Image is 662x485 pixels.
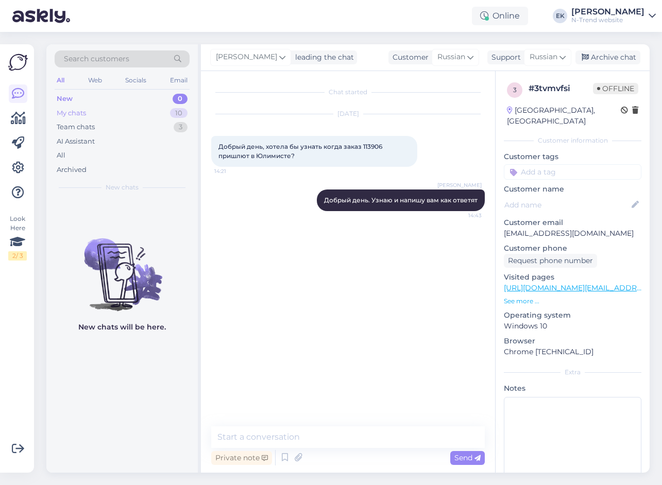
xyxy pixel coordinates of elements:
[507,105,621,127] div: [GEOGRAPHIC_DATA], [GEOGRAPHIC_DATA]
[8,251,27,261] div: 2 / 3
[504,254,597,268] div: Request phone number
[214,167,253,175] span: 14:21
[530,51,557,63] span: Russian
[454,453,481,462] span: Send
[211,109,485,118] div: [DATE]
[78,322,166,333] p: New chats will be here.
[106,183,139,192] span: New chats
[504,383,641,394] p: Notes
[487,52,521,63] div: Support
[123,74,148,87] div: Socials
[8,214,27,261] div: Look Here
[504,272,641,283] p: Visited pages
[46,220,198,313] img: No chats
[593,83,638,94] span: Offline
[504,347,641,357] p: Chrome [TECHNICAL_ID]
[324,196,478,204] span: Добрый день. Узнаю и напишу вам как ответят
[168,74,190,87] div: Email
[170,108,188,118] div: 10
[504,243,641,254] p: Customer phone
[504,228,641,239] p: [EMAIL_ADDRESS][DOMAIN_NAME]
[388,52,429,63] div: Customer
[504,151,641,162] p: Customer tags
[472,7,528,25] div: Online
[504,368,641,377] div: Extra
[174,122,188,132] div: 3
[57,94,73,104] div: New
[216,51,277,63] span: [PERSON_NAME]
[57,165,87,175] div: Archived
[437,181,482,189] span: [PERSON_NAME]
[86,74,104,87] div: Web
[504,184,641,195] p: Customer name
[211,88,485,97] div: Chat started
[57,150,65,161] div: All
[437,51,465,63] span: Russian
[513,86,517,94] span: 3
[57,122,95,132] div: Team chats
[575,50,640,64] div: Archive chat
[173,94,188,104] div: 0
[571,8,644,16] div: [PERSON_NAME]
[64,54,129,64] span: Search customers
[504,310,641,321] p: Operating system
[504,136,641,145] div: Customer information
[211,451,272,465] div: Private note
[57,136,95,147] div: AI Assistant
[529,82,593,95] div: # 3tvmvfsi
[504,164,641,180] input: Add a tag
[504,199,630,211] input: Add name
[218,143,384,160] span: Добрый день, хотела бы узнать когда заказ 113906 пришлют в Юлимисте?
[571,8,656,24] a: [PERSON_NAME]N-Trend website
[291,52,354,63] div: leading the chat
[55,74,66,87] div: All
[571,16,644,24] div: N-Trend website
[504,336,641,347] p: Browser
[443,212,482,219] span: 14:43
[57,108,86,118] div: My chats
[504,321,641,332] p: Windows 10
[504,297,641,306] p: See more ...
[553,9,567,23] div: EK
[504,217,641,228] p: Customer email
[8,53,28,72] img: Askly Logo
